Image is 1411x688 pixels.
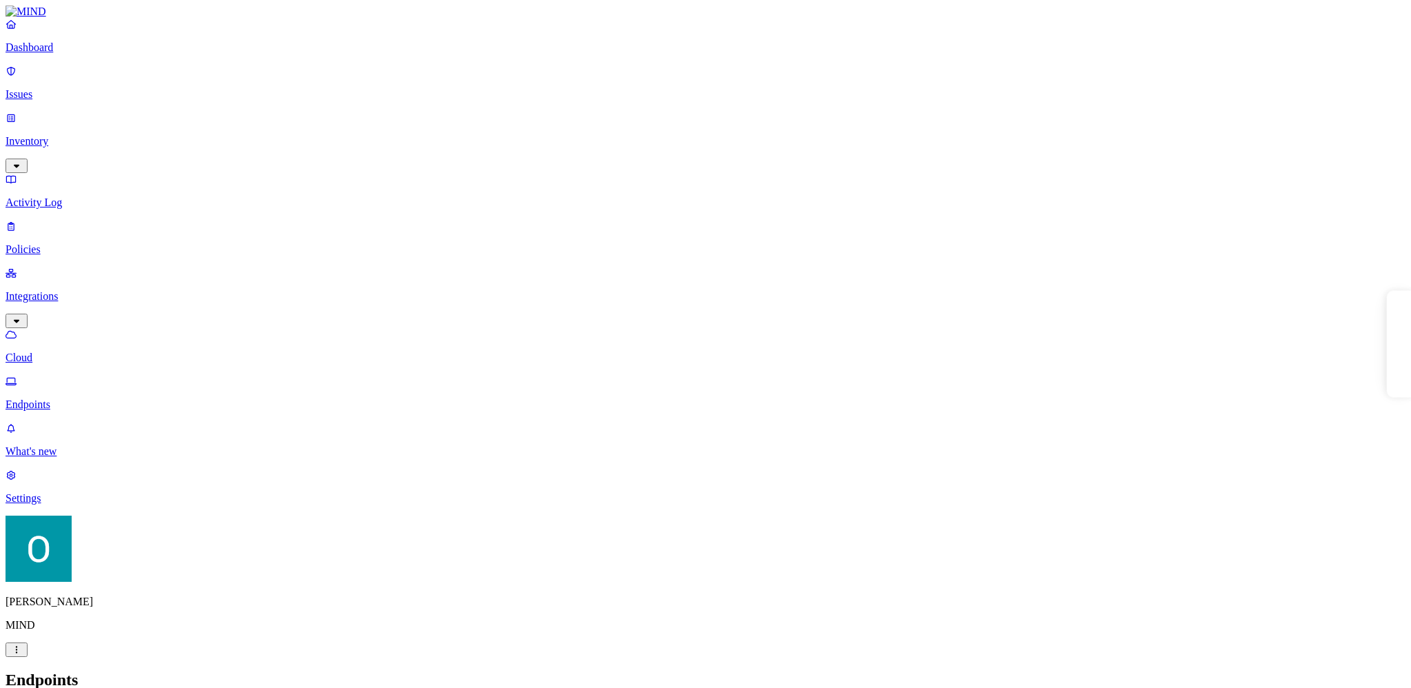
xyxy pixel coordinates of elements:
[6,375,1405,411] a: Endpoints
[6,196,1405,209] p: Activity Log
[6,516,72,582] img: Ofir Englard
[6,352,1405,364] p: Cloud
[6,596,1405,608] p: [PERSON_NAME]
[6,243,1405,256] p: Policies
[6,65,1405,101] a: Issues
[6,290,1405,303] p: Integrations
[6,267,1405,326] a: Integrations
[6,619,1405,631] p: MIND
[6,88,1405,101] p: Issues
[6,173,1405,209] a: Activity Log
[6,6,46,18] img: MIND
[6,469,1405,505] a: Settings
[6,398,1405,411] p: Endpoints
[6,445,1405,458] p: What's new
[6,112,1405,171] a: Inventory
[6,135,1405,148] p: Inventory
[6,41,1405,54] p: Dashboard
[6,18,1405,54] a: Dashboard
[6,422,1405,458] a: What's new
[6,492,1405,505] p: Settings
[6,220,1405,256] a: Policies
[6,6,1405,18] a: MIND
[6,328,1405,364] a: Cloud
